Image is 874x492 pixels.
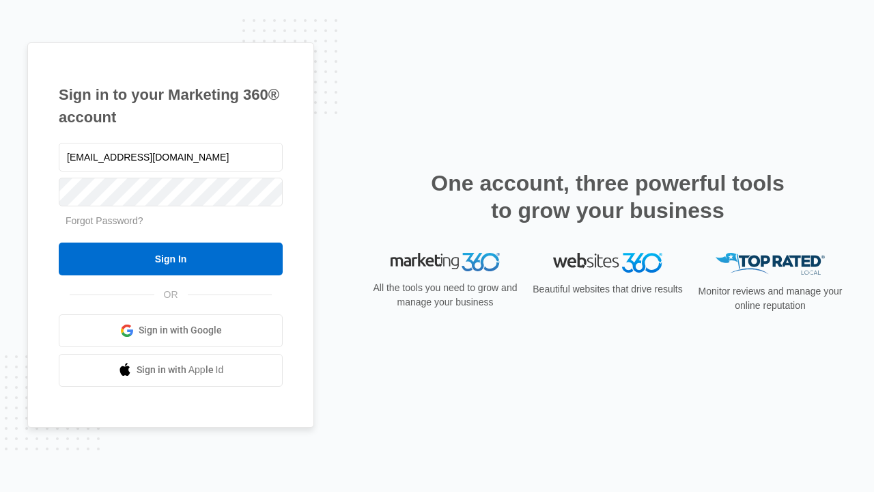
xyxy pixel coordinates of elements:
[427,169,789,224] h2: One account, three powerful tools to grow your business
[391,253,500,272] img: Marketing 360
[59,243,283,275] input: Sign In
[139,323,222,338] span: Sign in with Google
[694,284,847,313] p: Monitor reviews and manage your online reputation
[137,363,224,377] span: Sign in with Apple Id
[716,253,825,275] img: Top Rated Local
[66,215,143,226] a: Forgot Password?
[59,143,283,172] input: Email
[553,253,662,273] img: Websites 360
[531,282,684,297] p: Beautiful websites that drive results
[59,314,283,347] a: Sign in with Google
[369,281,522,310] p: All the tools you need to grow and manage your business
[154,288,188,302] span: OR
[59,354,283,387] a: Sign in with Apple Id
[59,83,283,128] h1: Sign in to your Marketing 360® account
